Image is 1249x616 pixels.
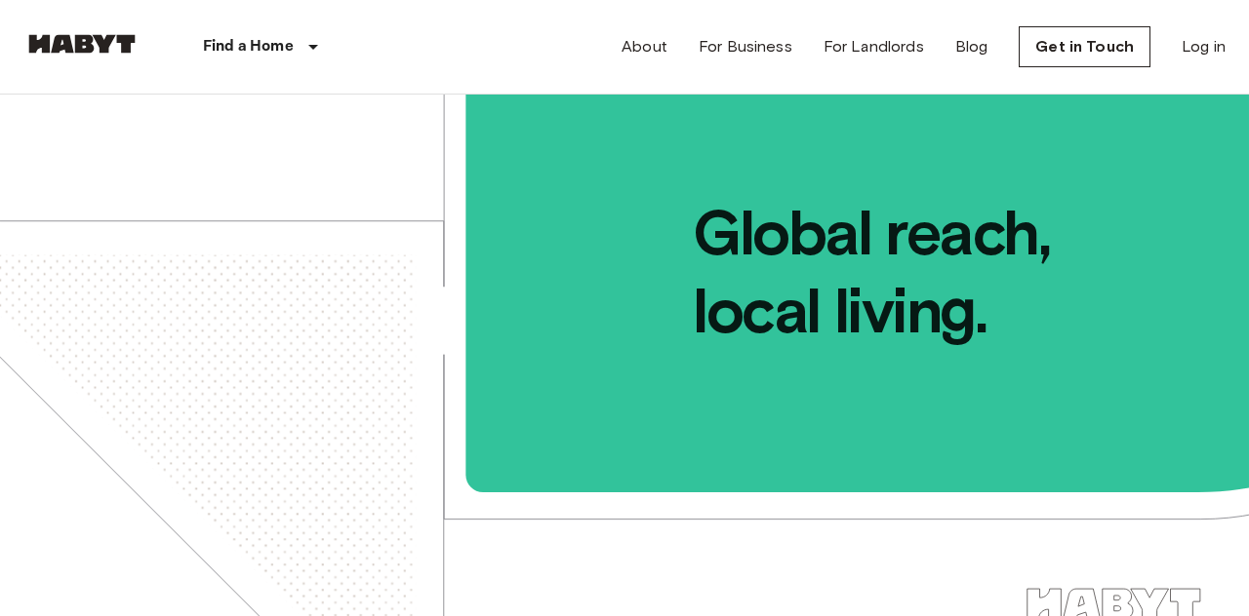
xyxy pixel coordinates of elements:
[824,35,924,58] a: For Landlords
[955,35,988,58] a: Blog
[23,34,141,54] img: Habyt
[468,95,1249,350] span: Global reach, local living.
[1182,35,1226,58] a: Log in
[1019,26,1150,67] a: Get in Touch
[203,35,294,58] p: Find a Home
[622,35,667,58] a: About
[699,35,792,58] a: For Business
